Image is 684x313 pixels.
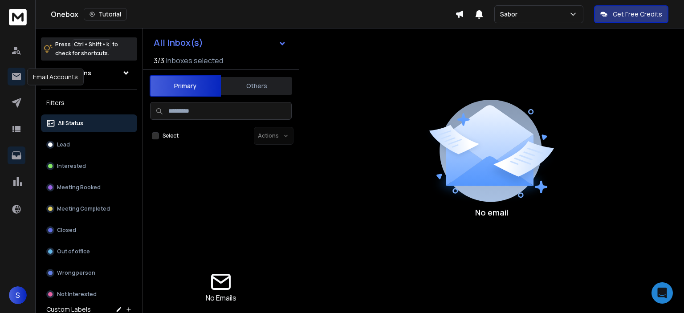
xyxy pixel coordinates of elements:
[154,38,203,47] h1: All Inbox(s)
[41,200,137,218] button: Meeting Completed
[41,243,137,260] button: Out of office
[41,97,137,109] h3: Filters
[57,184,101,191] p: Meeting Booked
[57,227,76,234] p: Closed
[57,163,86,170] p: Interested
[154,55,164,66] span: 3 / 3
[163,132,179,139] label: Select
[150,75,221,97] button: Primary
[500,10,521,19] p: Sabor
[147,34,293,52] button: All Inbox(s)
[57,248,90,255] p: Out of office
[73,39,110,49] span: Ctrl + Shift + k
[41,157,137,175] button: Interested
[84,8,127,20] button: Tutorial
[41,285,137,303] button: Not Interested
[41,221,137,239] button: Closed
[166,55,223,66] h3: Inboxes selected
[55,40,118,58] p: Press to check for shortcuts.
[41,136,137,154] button: Lead
[41,64,137,82] button: All Campaigns
[41,264,137,282] button: Wrong person
[57,205,110,212] p: Meeting Completed
[51,8,455,20] div: Onebox
[594,5,668,23] button: Get Free Credits
[41,114,137,132] button: All Status
[57,141,70,148] p: Lead
[475,206,508,219] p: No email
[206,293,236,303] p: No Emails
[9,286,27,304] button: S
[41,179,137,196] button: Meeting Booked
[27,69,84,85] div: Email Accounts
[221,76,292,96] button: Others
[57,269,95,276] p: Wrong person
[613,10,662,19] p: Get Free Credits
[57,291,97,298] p: Not Interested
[651,282,673,304] div: Open Intercom Messenger
[58,120,83,127] p: All Status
